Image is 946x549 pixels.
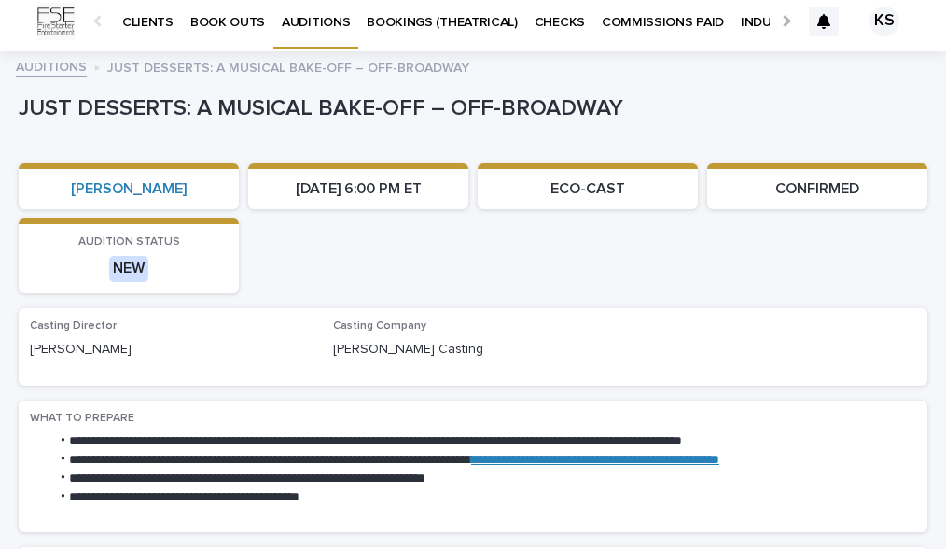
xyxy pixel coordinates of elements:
span: AUDITION STATUS [78,236,180,247]
p: JUST DESSERTS: A MUSICAL BAKE-OFF – OFF-BROADWAY [19,95,920,122]
p: [PERSON_NAME] Casting [333,340,614,359]
p: [PERSON_NAME] [30,340,311,359]
a: AUDITIONS [16,55,87,77]
span: Casting Director [30,320,117,331]
p: CONFIRMED [718,180,916,198]
span: Casting Company [333,320,426,331]
p: ECO-CAST [489,180,687,198]
img: Km9EesSdRbS9ajqhBzyo [37,3,75,40]
p: [DATE] 6:00 PM ET [259,180,457,198]
div: KS [869,7,899,36]
div: NEW [109,256,148,281]
a: [PERSON_NAME] [71,180,187,198]
p: JUST DESSERTS: A MUSICAL BAKE-OFF – OFF-BROADWAY [107,56,469,77]
span: WHAT TO PREPARE [30,413,134,424]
